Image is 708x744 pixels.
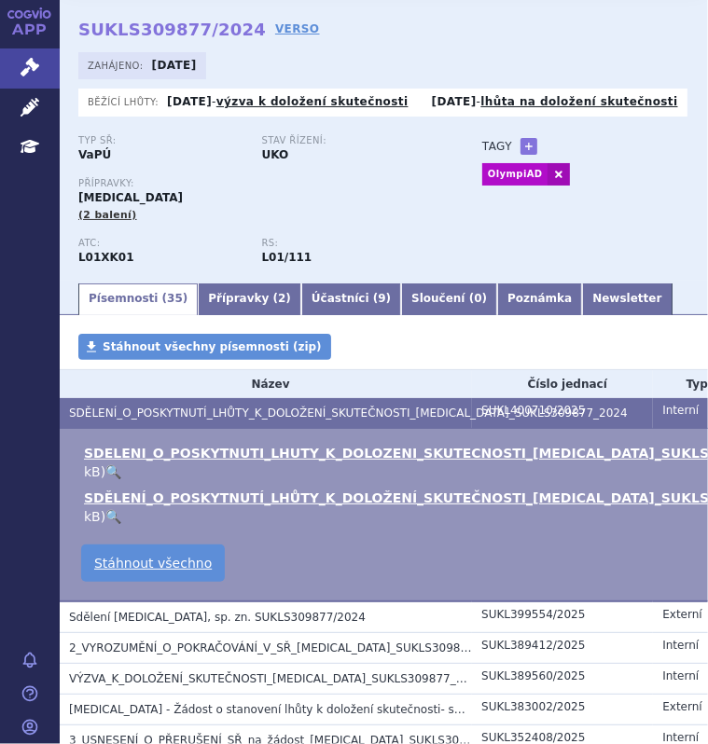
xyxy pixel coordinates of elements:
a: Účastníci (9) [301,283,401,315]
strong: [DATE] [167,95,212,108]
span: Interní [662,639,699,652]
span: 2 [278,292,285,305]
a: Stáhnout všechny písemnosti (zip) [78,334,331,360]
strong: [DATE] [152,59,197,72]
a: Sloučení (0) [401,283,497,315]
strong: VaPÚ [78,148,111,161]
th: Číslo jednací [472,370,653,398]
span: Interní [662,669,699,682]
a: Stáhnout všechno [81,544,225,582]
a: Newsletter [582,283,672,315]
span: Externí [662,700,701,713]
span: 9 [378,292,385,305]
a: výzva k doložení skutečnosti [216,95,409,108]
a: Písemnosti (35) [78,283,198,315]
span: 0 [474,292,481,305]
a: VERSO [275,20,320,38]
td: SUKL383002/2025 [472,695,653,725]
span: Zahájeno: [88,58,146,73]
p: Přípravky: [78,178,445,189]
strong: olaparib tbl. [262,251,312,264]
p: Typ SŘ: [78,135,243,146]
a: 🔍 [105,464,121,479]
a: OlympiAD [482,163,548,186]
span: Interní [662,404,699,417]
h3: Tagy [482,135,512,158]
td: SUKL389412/2025 [472,633,653,664]
strong: SUKLS309877/2024 [78,20,266,39]
a: + [521,138,537,155]
span: Interní [662,731,699,744]
td: SUKL400710/2025 [472,398,653,429]
p: ATC: [78,238,243,249]
p: Stav řízení: [262,135,427,146]
a: lhůta na doložení skutečnosti [480,95,677,108]
span: Běžící lhůty: [88,94,162,109]
span: (2 balení) [78,209,137,221]
strong: [DATE] [432,95,477,108]
td: SUKL389560/2025 [472,664,653,695]
a: Přípravky (2) [198,283,301,315]
p: - [432,94,678,109]
span: VÝZVA_K_DOLOŽENÍ_SKUTEČNOSTI_LYNPARZA_SUKLS309877_2024 [69,672,484,685]
span: SDĚLENÍ_O_POSKYTNUTÍ_LHŮTY_K_DOLOŽENÍ_SKUTEČNOSTI_LYNPARZA_SUKLS309877_2024 [69,406,628,420]
td: SUKL399554/2025 [472,601,653,633]
span: Sdělení LYNPARZA, sp. zn. SUKLS309877/2024 [69,611,366,624]
span: 35 [167,292,183,305]
th: Název [60,370,472,398]
p: RS: [262,238,427,249]
span: Stáhnout všechny písemnosti (zip) [103,340,322,353]
span: Externí [662,608,701,621]
span: 2_VYROZUMĚNÍ_O_POKRAČOVÁNÍ_V_SŘ_LYNPARZA_SUKLS309877_2024 [69,641,508,654]
p: - [167,94,408,109]
span: [MEDICAL_DATA] [78,191,183,204]
a: Poznámka [497,283,582,315]
strong: UKO [262,148,289,161]
span: LYNPARZA - Žádost o stanovení lhůty k doložení skutečnosti- sukls309877/2024 [69,703,551,716]
a: 🔍 [105,509,121,524]
strong: OLAPARIB [78,251,134,264]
